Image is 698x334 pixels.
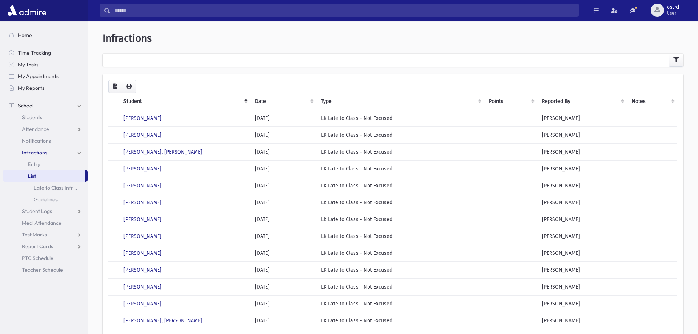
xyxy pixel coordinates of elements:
[317,228,485,245] td: LK Late to Class - Not Excused
[251,177,317,194] td: [DATE]
[22,255,53,261] span: PTC Schedule
[123,318,202,324] a: [PERSON_NAME], [PERSON_NAME]
[3,82,88,94] a: My Reports
[3,194,88,205] a: Guidelines
[110,4,578,17] input: Search
[22,231,47,238] span: Test Marks
[123,149,202,155] a: [PERSON_NAME], [PERSON_NAME]
[251,160,317,177] td: [DATE]
[3,241,88,252] a: Report Cards
[667,4,679,10] span: ostrd
[123,216,162,223] a: [PERSON_NAME]
[317,177,485,194] td: LK Late to Class - Not Excused
[251,93,317,110] th: Date: activate to sort column ascending
[251,228,317,245] td: [DATE]
[3,182,88,194] a: Late to Class Infraction
[123,183,162,189] a: [PERSON_NAME]
[317,261,485,278] td: LK Late to Class - Not Excused
[538,261,627,278] td: [PERSON_NAME]
[251,278,317,295] td: [DATE]
[538,143,627,160] td: [PERSON_NAME]
[22,243,53,250] span: Report Cards
[18,49,51,56] span: Time Tracking
[251,261,317,278] td: [DATE]
[538,312,627,329] td: [PERSON_NAME]
[3,59,88,70] a: My Tasks
[251,143,317,160] td: [DATE]
[317,278,485,295] td: LK Late to Class - Not Excused
[3,135,88,147] a: Notifications
[123,166,162,172] a: [PERSON_NAME]
[538,126,627,143] td: [PERSON_NAME]
[22,220,62,226] span: Meal Attendance
[538,194,627,211] td: [PERSON_NAME]
[22,114,42,121] span: Students
[251,245,317,261] td: [DATE]
[18,61,38,68] span: My Tasks
[3,205,88,217] a: Student Logs
[251,211,317,228] td: [DATE]
[3,252,88,264] a: PTC Schedule
[3,123,88,135] a: Attendance
[123,115,162,121] a: [PERSON_NAME]
[484,93,537,110] th: Points: activate to sort column ascending
[627,93,677,110] th: Notes: activate to sort column ascending
[317,126,485,143] td: LK Late to Class - Not Excused
[3,47,88,59] a: Time Tracking
[538,177,627,194] td: [PERSON_NAME]
[123,250,162,256] a: [PERSON_NAME]
[22,126,49,132] span: Attendance
[6,3,48,18] img: AdmirePro
[317,143,485,160] td: LK Late to Class - Not Excused
[123,199,162,206] a: [PERSON_NAME]
[3,29,88,41] a: Home
[22,267,63,273] span: Teacher Schedule
[123,132,162,138] a: [PERSON_NAME]
[123,284,162,290] a: [PERSON_NAME]
[251,126,317,143] td: [DATE]
[3,111,88,123] a: Students
[123,267,162,273] a: [PERSON_NAME]
[3,100,88,111] a: School
[123,301,162,307] a: [PERSON_NAME]
[251,194,317,211] td: [DATE]
[538,278,627,295] td: [PERSON_NAME]
[103,32,152,44] span: Infractions
[28,173,36,179] span: List
[123,233,162,239] a: [PERSON_NAME]
[317,312,485,329] td: LK Late to Class - Not Excused
[28,161,40,168] span: Entry
[18,102,33,109] span: School
[22,137,51,144] span: Notifications
[18,73,59,80] span: My Appointments
[18,85,44,91] span: My Reports
[22,208,52,214] span: Student Logs
[3,217,88,229] a: Meal Attendance
[119,93,251,110] th: Student: activate to sort column descending
[317,110,485,126] td: LK Late to Class - Not Excused
[317,194,485,211] td: LK Late to Class - Not Excused
[538,93,627,110] th: Reported By: activate to sort column ascending
[538,228,627,245] td: [PERSON_NAME]
[251,110,317,126] td: [DATE]
[317,295,485,312] td: LK Late to Class - Not Excused
[538,295,627,312] td: [PERSON_NAME]
[18,32,32,38] span: Home
[3,158,88,170] a: Entry
[317,211,485,228] td: LK Late to Class - Not Excused
[538,245,627,261] td: [PERSON_NAME]
[317,160,485,177] td: LK Late to Class - Not Excused
[667,10,679,16] span: User
[251,295,317,312] td: [DATE]
[3,147,88,158] a: Infractions
[122,80,136,93] button: Print
[317,245,485,261] td: LK Late to Class - Not Excused
[317,93,485,110] th: Type: activate to sort column ascending
[108,80,122,93] button: CSV
[3,229,88,241] a: Test Marks
[22,149,47,156] span: Infractions
[251,312,317,329] td: [DATE]
[538,110,627,126] td: [PERSON_NAME]
[538,160,627,177] td: [PERSON_NAME]
[538,211,627,228] td: [PERSON_NAME]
